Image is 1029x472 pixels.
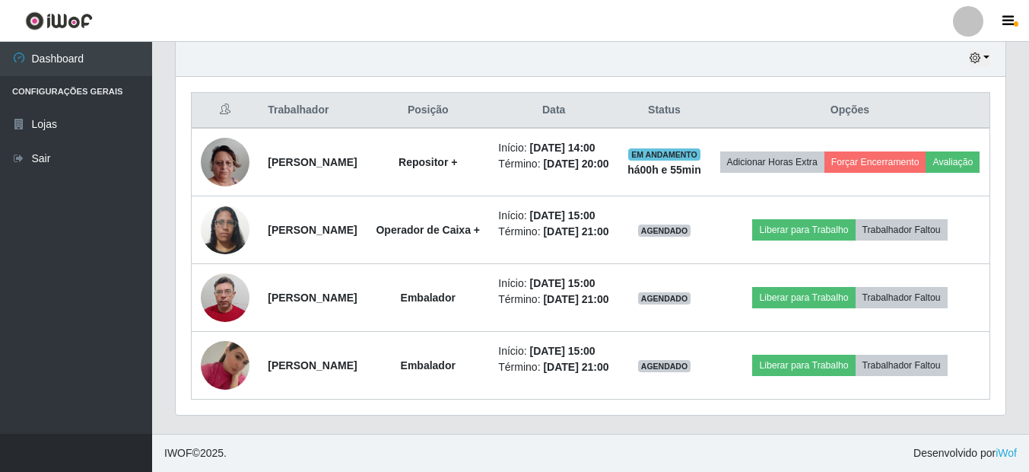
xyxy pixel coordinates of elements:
img: 1729117608553.jpeg [201,266,249,330]
strong: [PERSON_NAME] [268,224,357,236]
span: © 2025 . [164,445,227,461]
li: Início: [498,140,609,156]
button: Liberar para Trabalho [752,355,855,376]
th: Opções [710,93,990,129]
strong: Repositor + [399,156,457,168]
time: [DATE] 15:00 [530,209,595,222]
th: Posição [367,93,489,129]
img: 1743014740776.jpeg [201,197,249,262]
span: EM ANDAMENTO [628,148,700,161]
strong: Operador de Caixa + [376,224,480,236]
strong: Embalador [401,359,456,372]
li: Término: [498,156,609,172]
button: Trabalhador Faltou [856,287,948,308]
img: CoreUI Logo [25,11,93,30]
img: 1737254952637.jpeg [201,119,249,206]
time: [DATE] 15:00 [530,345,595,357]
strong: [PERSON_NAME] [268,292,357,304]
a: iWof [996,447,1017,459]
button: Liberar para Trabalho [752,287,855,308]
time: [DATE] 14:00 [530,142,595,154]
button: Trabalhador Faltou [856,219,948,241]
span: IWOF [164,447,192,459]
strong: há 00 h e 55 min [627,164,701,176]
li: Término: [498,292,609,308]
button: Trabalhador Faltou [856,355,948,376]
th: Status [618,93,710,129]
button: Avaliação [926,151,980,173]
button: Liberar para Trabalho [752,219,855,241]
img: 1741890042510.jpeg [201,322,249,409]
span: AGENDADO [638,360,691,372]
strong: [PERSON_NAME] [268,359,357,372]
span: AGENDADO [638,225,691,237]
li: Término: [498,359,609,375]
strong: Embalador [401,292,456,304]
li: Início: [498,343,609,359]
time: [DATE] 21:00 [543,293,608,305]
time: [DATE] 21:00 [543,225,608,238]
span: AGENDADO [638,292,691,305]
li: Término: [498,224,609,240]
span: Desenvolvido por [913,445,1017,461]
li: Início: [498,208,609,224]
button: Adicionar Horas Extra [720,151,824,173]
time: [DATE] 20:00 [543,158,608,170]
th: Data [489,93,618,129]
li: Início: [498,276,609,292]
button: Forçar Encerramento [824,151,926,173]
th: Trabalhador [259,93,367,129]
time: [DATE] 21:00 [543,361,608,373]
time: [DATE] 15:00 [530,277,595,289]
strong: [PERSON_NAME] [268,156,357,168]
